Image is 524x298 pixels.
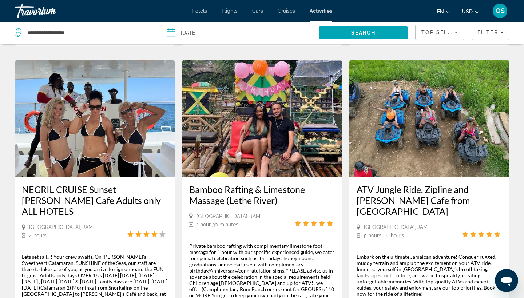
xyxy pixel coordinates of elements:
button: Search [319,26,408,39]
button: Filters [472,25,509,40]
span: Filter [477,29,498,35]
span: [GEOGRAPHIC_DATA], JAM [29,224,93,230]
a: Cruises [278,8,295,14]
span: Search [351,30,376,36]
input: Search destination [27,27,148,38]
a: Bamboo Rafting & Limestone Massage (Lethe River) [189,184,335,206]
a: Flights [222,8,238,14]
span: 1 hour 30 minutes [196,222,238,227]
button: User Menu [491,3,509,19]
button: Change currency [462,6,480,17]
a: ATV Jungle Ride, Zipline and [PERSON_NAME] Cafe from [GEOGRAPHIC_DATA] [357,184,502,217]
span: 4 hours [29,233,47,238]
span: Top Sellers [421,29,463,35]
span: USD [462,9,473,15]
a: Hotels [192,8,207,14]
span: OS [496,7,505,15]
a: Travorium [15,1,87,20]
span: [GEOGRAPHIC_DATA], JAM [364,224,428,230]
span: 5 hours - 6 hours [364,233,404,238]
img: ATV Jungle Ride, Zipline and Ricks Cafe from Montego Bay [349,60,509,177]
mat-select: Sort by [421,28,458,37]
img: Bamboo Rafting & Limestone Massage (Lethe River) [182,60,342,177]
div: Embark on the ultimate Jamaican adventure! Conquer rugged, muddy terrain and amp up the excitemen... [357,254,502,297]
span: en [437,9,444,15]
button: Change language [437,6,451,17]
iframe: Button to launch messaging window [495,269,518,292]
a: NEGRIL CRUISE Sunset [PERSON_NAME] Cafe Adults only ALL HOTELS [22,184,167,217]
a: Activities [310,8,332,14]
a: Cars [252,8,263,14]
button: [DATE]Date: Nov 26, 2025 [167,22,311,44]
img: NEGRIL CRUISE Sunset Ricks Cafe Adults only ALL HOTELS [15,60,175,177]
span: [GEOGRAPHIC_DATA], JAM [196,213,260,219]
